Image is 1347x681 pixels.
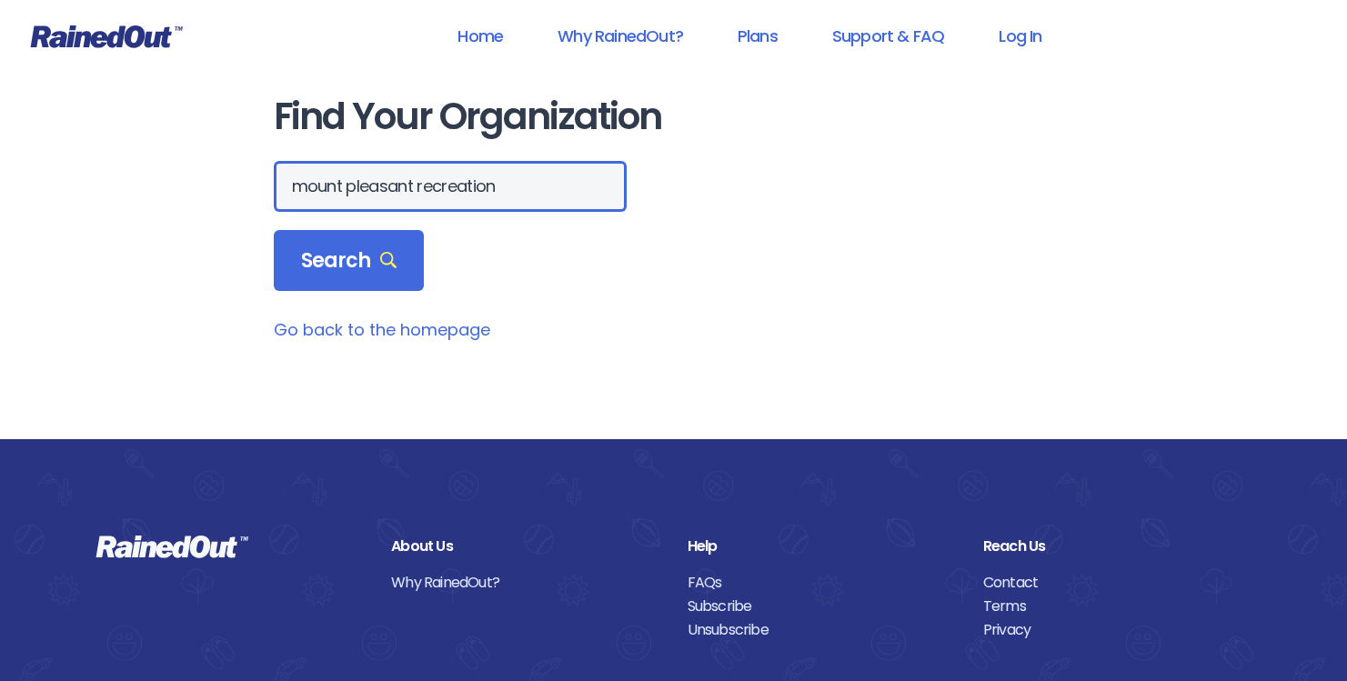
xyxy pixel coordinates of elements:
h1: Find Your Organization [274,96,1074,137]
a: Privacy [983,618,1252,642]
a: Home [434,15,527,56]
a: Plans [714,15,801,56]
a: Go back to the homepage [274,318,490,341]
a: Why RainedOut? [391,571,659,595]
div: Reach Us [983,535,1252,558]
a: Log In [975,15,1065,56]
a: FAQs [688,571,956,595]
span: Search [301,248,397,274]
input: Search Orgs… [274,161,627,212]
a: Support & FAQ [809,15,968,56]
div: Help [688,535,956,558]
a: Subscribe [688,595,956,618]
div: About Us [391,535,659,558]
a: Why RainedOut? [534,15,707,56]
a: Terms [983,595,1252,618]
a: Contact [983,571,1252,595]
div: Search [274,230,425,292]
a: Unsubscribe [688,618,956,642]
